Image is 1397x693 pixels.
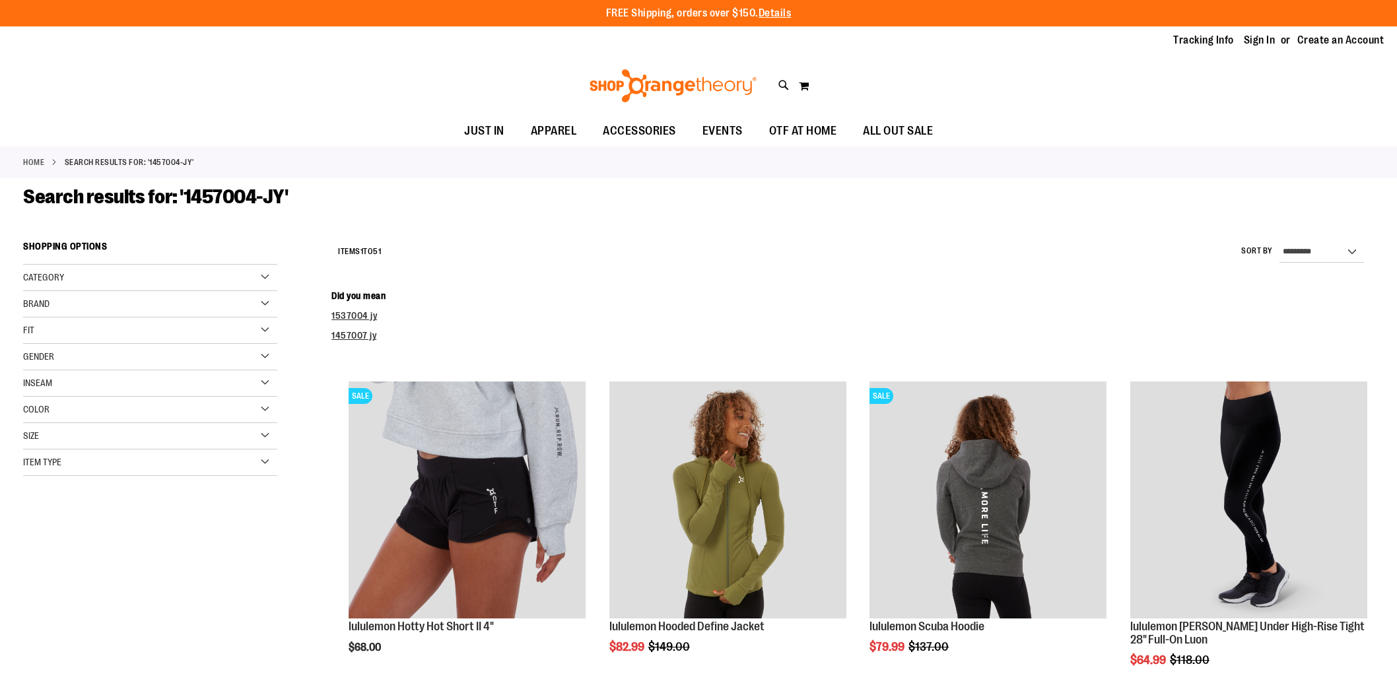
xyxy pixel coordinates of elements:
img: Product image for lululemon Scuba Hoodie [869,381,1107,618]
span: $137.00 [908,640,951,653]
a: Details [759,7,792,19]
span: Category [23,272,64,282]
dt: Did you mean [331,289,1374,302]
label: Sort By [1241,246,1273,257]
a: Product image for lululemon Scuba HoodieSALE [869,381,1107,620]
div: product [603,375,853,687]
span: Fit [23,325,34,335]
a: Product image for lululemon Hotty Hot Short II 4"SALE [349,381,586,620]
img: Product image for lululemon Hotty Hot Short II 4" [349,381,586,618]
div: product [863,375,1113,687]
span: $68.00 [349,642,383,653]
img: Product image for lululemon Wunder Under High-Rise Tight 28" Full-On Luon [1130,381,1367,618]
span: Inseam [23,378,52,388]
span: ALL OUT SALE [863,116,933,146]
img: Shop Orangetheory [588,69,759,102]
a: lululemon Scuba Hoodie [869,620,984,633]
span: $118.00 [1170,653,1211,667]
span: Color [23,404,50,414]
span: Size [23,430,39,441]
span: Item Type [23,457,61,467]
span: $79.99 [869,640,906,653]
span: OTF AT HOME [769,116,837,146]
span: 1 [360,247,364,256]
span: SALE [349,388,372,404]
span: ACCESSORIES [603,116,676,146]
strong: Search results for: '1457004-JY' [65,156,194,168]
a: lululemon Hooded Define Jacket [609,620,765,633]
a: Home [23,156,44,168]
span: Brand [23,298,50,309]
a: Product image for lululemon Wunder Under High-Rise Tight 28" Full-On Luon [1130,381,1367,620]
a: 1457007 jy [331,330,376,341]
a: Tracking Info [1173,33,1234,48]
a: lululemon [PERSON_NAME] Under High-Rise Tight 28" Full-On Luon [1130,620,1365,646]
a: Sign In [1244,33,1276,48]
span: $64.99 [1130,653,1168,667]
span: Search results for: '1457004-JY' [23,185,288,208]
img: Product image for lululemon Hooded Define Jacket [609,381,846,618]
span: APPAREL [531,116,577,146]
a: Product image for lululemon Hooded Define Jacket [609,381,846,620]
span: SALE [869,388,893,404]
span: 51 [373,247,381,256]
strong: Shopping Options [23,235,277,265]
span: EVENTS [702,116,743,146]
p: FREE Shipping, orders over $150. [606,6,792,21]
span: $82.99 [609,640,646,653]
span: JUST IN [464,116,504,146]
a: 1537004 jy [331,310,377,321]
span: $149.00 [648,640,692,653]
span: Gender [23,351,54,362]
a: Create an Account [1297,33,1384,48]
a: lululemon Hotty Hot Short II 4" [349,620,494,633]
h2: Items to [338,242,381,262]
div: product [342,375,592,687]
